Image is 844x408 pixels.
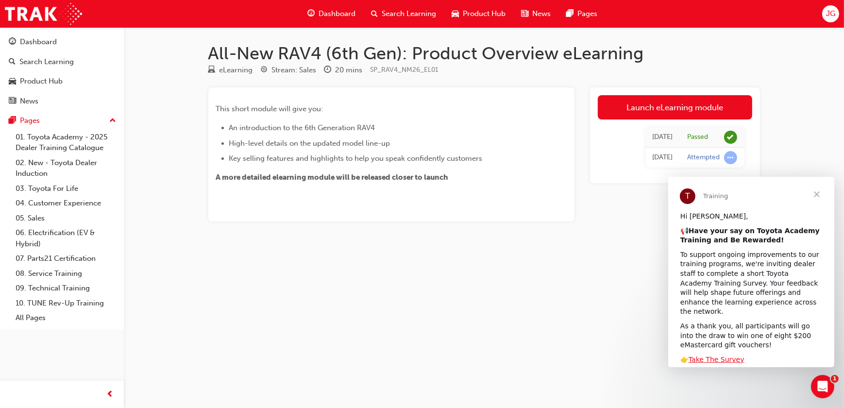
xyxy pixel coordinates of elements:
[324,66,332,75] span: clock-icon
[216,104,323,113] span: This short module will give you:
[4,92,120,110] a: News
[513,4,558,24] a: news-iconNews
[229,154,483,163] span: Key selling features and highlights to help you speak confidently customers
[12,296,120,311] a: 10. TUNE Rev-Up Training
[463,8,506,19] span: Product Hub
[382,8,436,19] span: Search Learning
[653,132,673,143] div: Thu Sep 04 2025 12:17:55 GMT+0800 (Australian Western Standard Time)
[208,66,216,75] span: learningResourceType_ELEARNING-icon
[12,225,120,251] a: 06. Electrification (EV & Hybrid)
[12,155,120,181] a: 02. New - Toyota Dealer Induction
[12,281,120,296] a: 09. Technical Training
[444,4,513,24] a: car-iconProduct Hub
[109,115,116,127] span: up-icon
[229,139,390,148] span: High-level details on the updated model line-up
[12,266,120,281] a: 08. Service Training
[107,389,114,401] span: prev-icon
[826,8,835,19] span: JG
[336,65,363,76] div: 20 mins
[229,123,375,132] span: An introduction to the 6th Generation RAV4
[653,152,673,163] div: Thu Sep 04 2025 12:11:00 GMT+0800 (Australian Western Standard Time)
[4,72,120,90] a: Product Hub
[4,33,120,51] a: Dashboard
[20,115,40,126] div: Pages
[371,8,378,20] span: search-icon
[12,310,120,325] a: All Pages
[20,76,63,87] div: Product Hub
[668,177,834,367] iframe: Intercom live chat message
[521,8,528,20] span: news-icon
[208,64,253,76] div: Type
[261,66,268,75] span: target-icon
[219,65,253,76] div: eLearning
[371,66,439,74] span: Learning resource code
[4,31,120,112] button: DashboardSearch LearningProduct HubNews
[724,131,737,144] span: learningRecordVerb_PASS-icon
[9,97,16,106] span: news-icon
[5,3,82,25] img: Trak
[324,64,363,76] div: Duration
[12,181,120,196] a: 03. Toyota For Life
[9,58,16,67] span: search-icon
[598,95,752,119] a: Launch eLearning module
[307,8,315,20] span: guage-icon
[9,117,16,125] span: pages-icon
[208,43,760,64] h1: All-New RAV4 (6th Gen): Product Overview eLearning
[12,251,120,266] a: 07. Parts21 Certification
[566,8,574,20] span: pages-icon
[12,211,120,226] a: 05. Sales
[216,173,449,182] span: A more detailed elearning module will be released closer to launch
[811,375,834,398] iframe: Intercom live chat
[363,4,444,24] a: search-iconSearch Learning
[9,77,16,86] span: car-icon
[12,130,120,155] a: 01. Toyota Academy - 2025 Dealer Training Catalogue
[261,64,317,76] div: Stream
[558,4,605,24] a: pages-iconPages
[4,112,120,130] button: Pages
[319,8,355,19] span: Dashboard
[822,5,839,22] button: JG
[20,96,38,107] div: News
[688,133,709,142] div: Passed
[4,53,120,71] a: Search Learning
[300,4,363,24] a: guage-iconDashboard
[9,38,16,47] span: guage-icon
[12,196,120,211] a: 04. Customer Experience
[272,65,317,76] div: Stream: Sales
[724,151,737,164] span: learningRecordVerb_ATTEMPT-icon
[831,375,839,383] span: 1
[577,8,597,19] span: Pages
[532,8,551,19] span: News
[452,8,459,20] span: car-icon
[688,153,720,162] div: Attempted
[20,36,57,48] div: Dashboard
[19,56,74,68] div: Search Learning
